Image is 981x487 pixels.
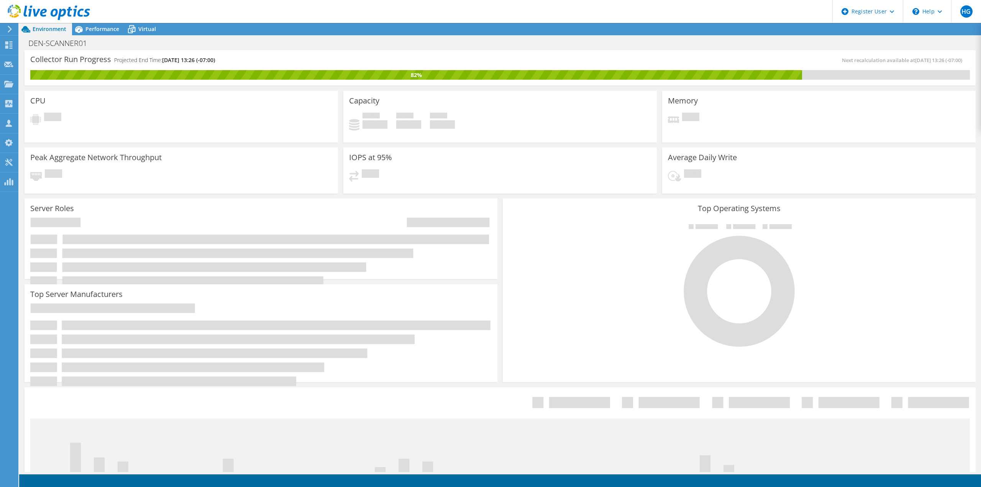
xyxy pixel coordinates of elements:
svg: \n [912,8,919,15]
h3: CPU [30,97,46,105]
span: Total [430,113,447,120]
span: [DATE] 13:26 (-07:00) [162,56,215,64]
h4: 0 GiB [396,120,421,129]
h3: Top Server Manufacturers [30,290,123,298]
span: Free [396,113,413,120]
h3: Server Roles [30,204,74,213]
span: Pending [682,113,699,123]
h3: Peak Aggregate Network Throughput [30,153,162,162]
h3: Top Operating Systems [509,204,970,213]
span: Environment [33,25,66,33]
h4: Projected End Time: [114,56,215,64]
h3: Memory [668,97,698,105]
span: HG [960,5,973,18]
h1: DEN-SCANNER01 [25,39,99,48]
span: Pending [44,113,61,123]
h3: IOPS at 95% [349,153,392,162]
h3: Capacity [349,97,379,105]
h4: 0 GiB [363,120,387,129]
span: Pending [684,169,701,180]
span: Virtual [138,25,156,33]
span: Next recalculation available at [842,57,966,64]
div: 82% [30,71,802,79]
span: [DATE] 13:26 (-07:00) [915,57,962,64]
h4: 0 GiB [430,120,455,129]
span: Performance [85,25,119,33]
h3: Average Daily Write [668,153,737,162]
span: Pending [362,169,379,180]
span: Pending [45,169,62,180]
span: Used [363,113,380,120]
